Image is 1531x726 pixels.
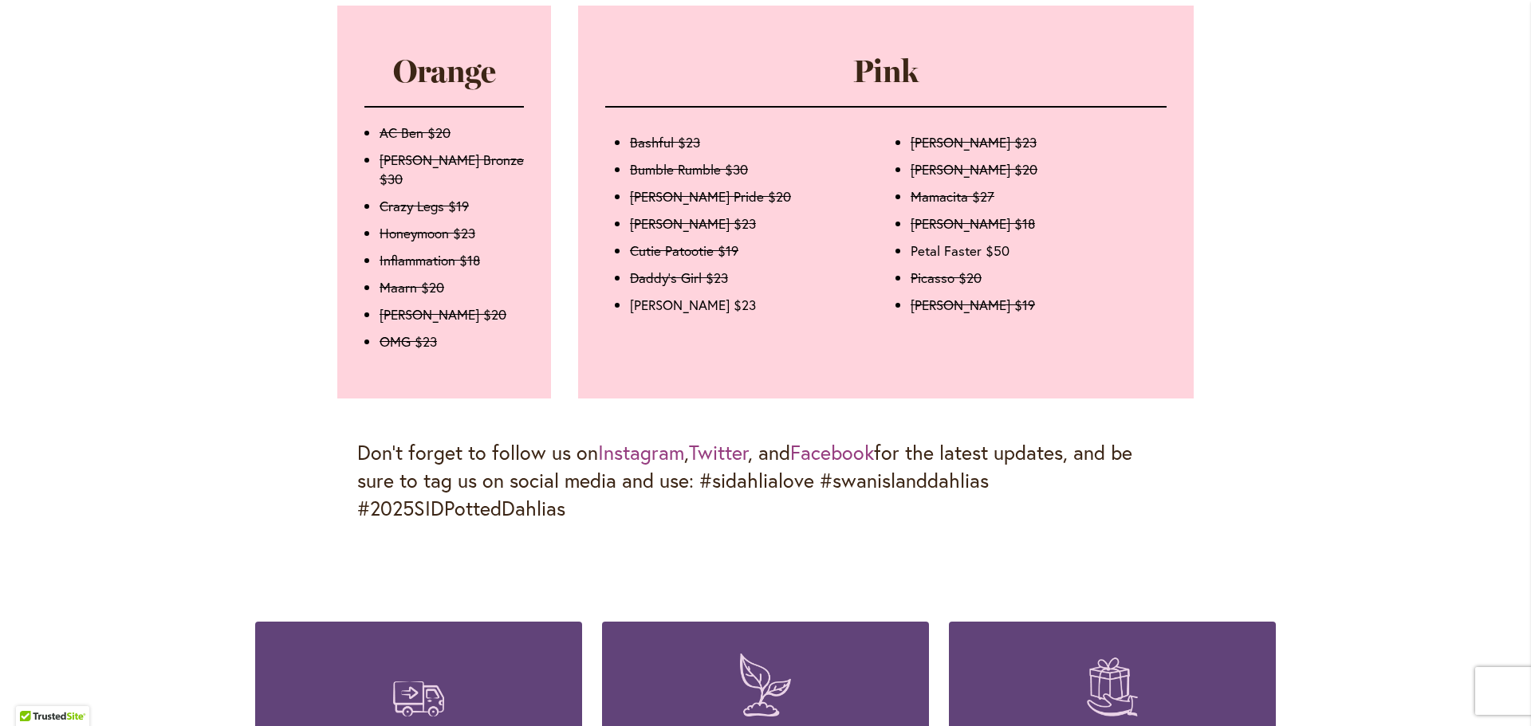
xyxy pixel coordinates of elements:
[380,151,524,188] s: [PERSON_NAME] Bronze $30
[790,439,874,465] a: Facebook
[911,133,1037,151] s: [PERSON_NAME] $23
[630,241,738,260] s: Cutie Patootie $19
[630,296,876,315] li: [PERSON_NAME] $23
[380,124,451,142] s: AC Ben $20
[630,160,748,179] s: Bumble Rumble $30
[380,197,469,215] s: Crazy Legs $19
[380,332,437,351] s: OMG $23
[357,438,1174,523] p: Don’t forget to follow us on , , and for the latest updates, and be sure to tag us on social medi...
[630,133,700,151] s: Bashful $23
[853,52,919,90] strong: Pink
[364,53,524,90] h2: Orange
[911,187,994,206] s: Mamacita $27
[380,278,444,296] s: Maarn $20
[911,241,1157,261] li: Petal Faster $50
[689,439,748,465] a: Twitter
[630,187,791,206] s: [PERSON_NAME] Pride $20
[911,214,1035,233] s: [PERSON_NAME] $18
[380,305,506,324] s: [PERSON_NAME] $20
[911,269,982,287] s: Picasso $20
[380,251,480,269] s: Inflammation $18
[630,214,756,233] s: [PERSON_NAME] $23
[630,269,728,287] s: Daddy's Girl $23
[598,439,684,465] a: Instagram
[380,224,475,242] s: Honeymoon $23
[911,296,1035,314] s: [PERSON_NAME] $19
[911,160,1037,179] s: [PERSON_NAME] $20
